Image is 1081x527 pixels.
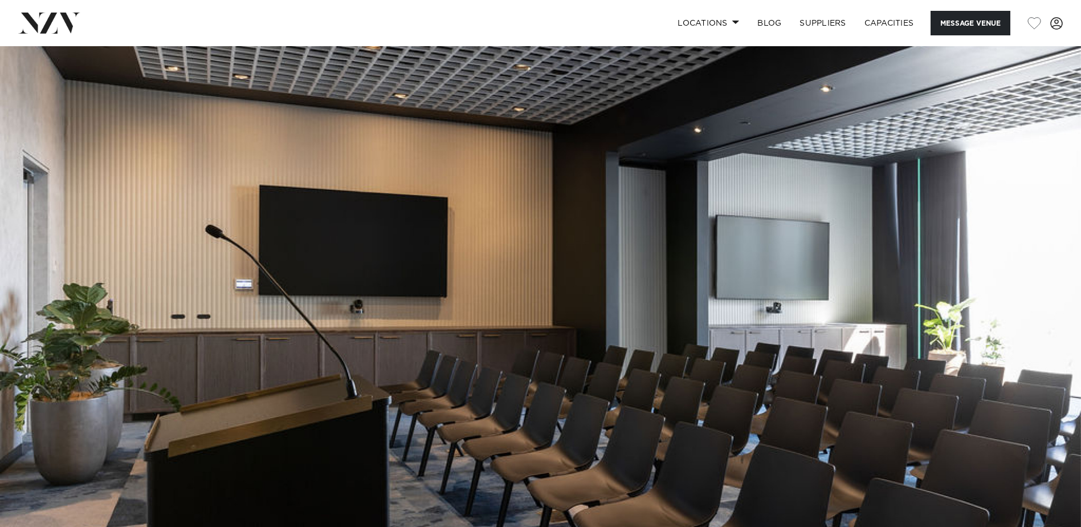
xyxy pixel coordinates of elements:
a: Locations [668,11,748,35]
button: Message Venue [931,11,1010,35]
a: SUPPLIERS [790,11,855,35]
a: BLOG [748,11,790,35]
img: nzv-logo.png [18,13,80,33]
a: Capacities [855,11,923,35]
